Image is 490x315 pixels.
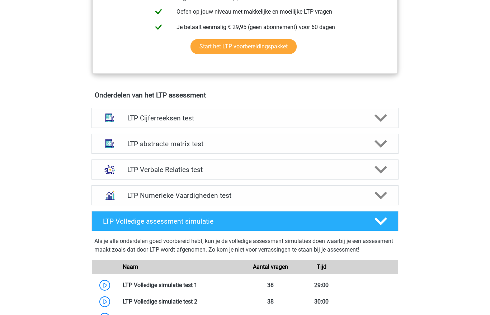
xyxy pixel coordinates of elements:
[94,237,396,257] div: Als je alle onderdelen goed voorbereid hebt, kun je de volledige assessment simulaties doen waarb...
[127,140,362,148] h4: LTP abstracte matrix test
[245,263,296,271] div: Aantal vragen
[127,191,362,200] h4: LTP Numerieke Vaardigheden test
[127,114,362,122] h4: LTP Cijferreeksen test
[89,185,401,205] a: numeriek redeneren LTP Numerieke Vaardigheden test
[103,217,363,225] h4: LTP Volledige assessment simulatie
[89,211,401,231] a: LTP Volledige assessment simulatie
[89,108,401,128] a: cijferreeksen LTP Cijferreeksen test
[190,39,297,54] a: Start het LTP voorbereidingspakket
[100,109,119,127] img: cijferreeksen
[100,186,119,205] img: numeriek redeneren
[89,159,401,180] a: analogieen LTP Verbale Relaties test
[95,91,395,99] h4: Onderdelen van het LTP assessment
[127,166,362,174] h4: LTP Verbale Relaties test
[296,263,347,271] div: Tijd
[89,134,401,154] a: abstracte matrices LTP abstracte matrix test
[117,263,245,271] div: Naam
[117,281,245,290] div: LTP Volledige simulatie test 1
[100,160,119,179] img: analogieen
[117,297,245,306] div: LTP Volledige simulatie test 2
[100,134,119,153] img: abstracte matrices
